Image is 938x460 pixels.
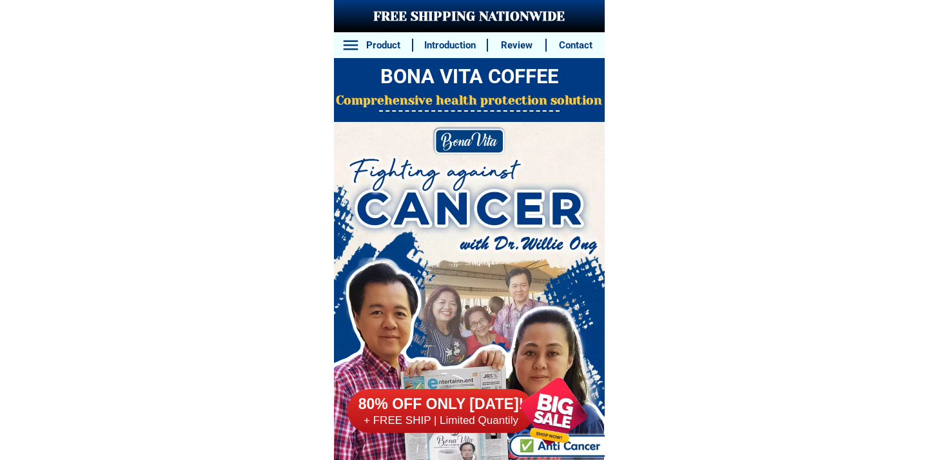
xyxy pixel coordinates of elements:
h6: Introduction [420,38,480,53]
h6: Review [495,38,539,53]
h6: + FREE SHIP | Limited Quantily [347,414,534,428]
h6: 80% OFF ONLY [DATE]! [347,395,534,414]
h2: Comprehensive health protection solution [334,92,605,110]
h3: FREE SHIPPING NATIONWIDE [334,7,605,26]
h6: Contact [554,38,598,53]
h6: Product [361,38,405,53]
h2: BONA VITA COFFEE [334,62,605,92]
